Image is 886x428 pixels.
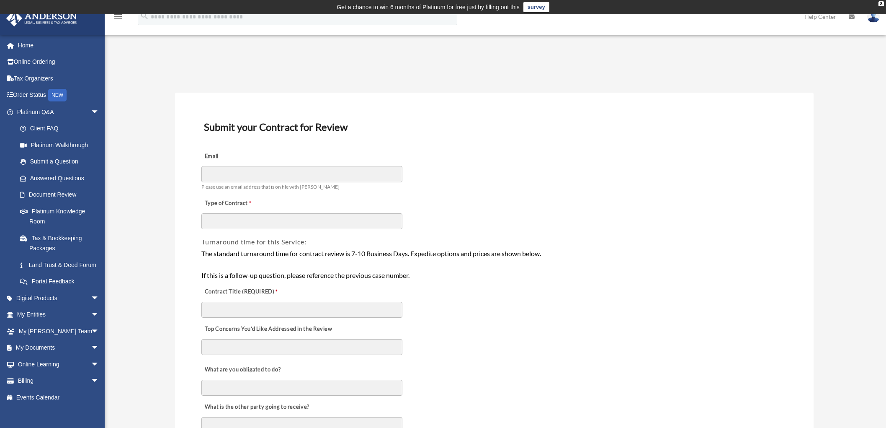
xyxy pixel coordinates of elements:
[91,306,108,324] span: arrow_drop_down
[201,238,306,246] span: Turnaround time for this Service:
[12,187,108,203] a: Document Review
[201,286,285,298] label: Contract Title (REQUIRED)
[878,1,884,6] div: close
[6,290,112,306] a: Digital Productsarrow_drop_down
[48,89,67,101] div: NEW
[6,306,112,323] a: My Entitiesarrow_drop_down
[6,373,112,389] a: Billingarrow_drop_down
[867,10,880,23] img: User Pic
[523,2,549,12] a: survey
[6,356,112,373] a: Online Learningarrow_drop_down
[201,184,340,190] span: Please use an email address that is on file with [PERSON_NAME]
[12,170,112,187] a: Answered Questions
[12,203,112,230] a: Platinum Knowledge Room
[113,15,123,22] a: menu
[6,104,112,120] a: Platinum Q&Aarrow_drop_down
[6,54,112,70] a: Online Ordering
[6,70,112,87] a: Tax Organizers
[91,356,108,373] span: arrow_drop_down
[201,364,285,376] label: What are you obligated to do?
[91,290,108,307] span: arrow_drop_down
[12,137,112,153] a: Platinum Walkthrough
[4,10,80,26] img: Anderson Advisors Platinum Portal
[91,323,108,340] span: arrow_drop_down
[6,389,112,406] a: Events Calendar
[91,340,108,357] span: arrow_drop_down
[201,150,285,162] label: Email
[6,37,112,54] a: Home
[12,273,112,290] a: Portal Feedback
[337,2,520,12] div: Get a chance to win 6 months of Platinum for free just by filling out this
[201,197,285,209] label: Type of Contract
[201,248,787,280] div: The standard turnaround time for contract review is 7-10 Business Days. Expedite options and pric...
[12,257,112,273] a: Land Trust & Deed Forum
[12,120,112,137] a: Client FAQ
[6,87,112,104] a: Order StatusNEW
[12,230,112,257] a: Tax & Bookkeeping Packages
[6,340,112,356] a: My Documentsarrow_drop_down
[12,153,112,170] a: Submit a Question
[201,118,788,136] h3: Submit your Contract for Review
[91,373,108,390] span: arrow_drop_down
[91,104,108,121] span: arrow_drop_down
[113,12,123,22] i: menu
[6,323,112,340] a: My [PERSON_NAME] Teamarrow_drop_down
[201,402,312,413] label: What is the other party going to receive?
[201,324,335,335] label: Top Concerns You’d Like Addressed in the Review
[140,11,149,21] i: search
